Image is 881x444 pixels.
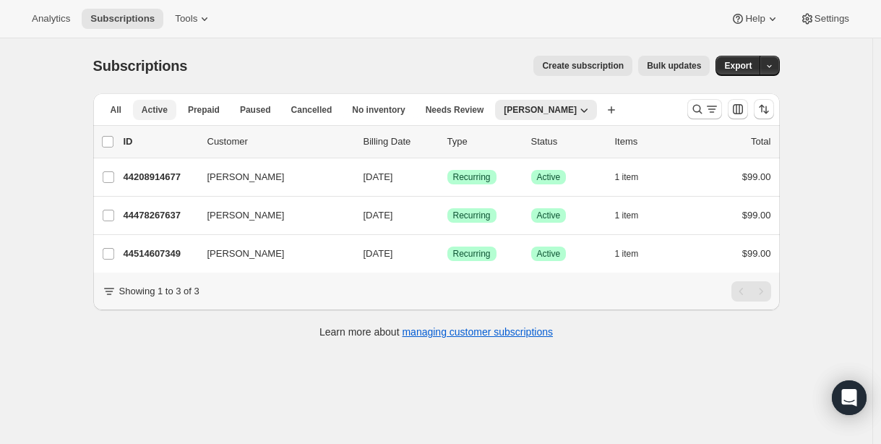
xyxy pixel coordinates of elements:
span: [DATE] [364,248,393,259]
button: Analytics [23,9,79,29]
button: [PERSON_NAME] [199,242,343,265]
span: Tools [175,13,197,25]
span: [DATE] [364,171,393,182]
span: Analytics [32,13,70,25]
span: Recurring [453,248,491,260]
span: Recurring [453,171,491,183]
button: Settings [791,9,858,29]
span: 1 item [615,248,639,260]
span: All [111,104,121,116]
span: [PERSON_NAME] [504,104,577,116]
p: Billing Date [364,135,436,149]
span: 1 item [615,171,639,183]
button: [PERSON_NAME] [199,166,343,189]
span: Active [537,171,561,183]
p: 44514607349 [124,247,196,261]
span: Needs Review [426,104,484,116]
span: Settings [815,13,849,25]
div: 44208914677[PERSON_NAME][DATE]SuccessRecurringSuccessActive1 item$99.00 [124,167,771,187]
button: Help [722,9,788,29]
div: 44478267637[PERSON_NAME][DATE]SuccessRecurringSuccessActive1 item$99.00 [124,205,771,226]
button: Export [715,56,760,76]
span: [PERSON_NAME] [207,247,285,261]
button: [PERSON_NAME] [199,204,343,227]
span: Active [537,210,561,221]
p: Status [531,135,603,149]
button: Subscriptions [82,9,163,29]
span: Subscriptions [93,58,188,74]
span: Cancelled [291,104,332,116]
span: Create subscription [542,60,624,72]
span: Prepaid [188,104,220,116]
span: Export [724,60,752,72]
p: Customer [207,135,352,149]
span: [PERSON_NAME] [207,208,285,223]
span: Help [745,13,765,25]
button: Tools [166,9,220,29]
span: Recurring [453,210,491,221]
p: Total [751,135,770,149]
div: Items [615,135,687,149]
span: $99.00 [742,248,771,259]
p: 44478267637 [124,208,196,223]
div: 44514607349[PERSON_NAME][DATE]SuccessRecurringSuccessActive1 item$99.00 [124,244,771,264]
p: 44208914677 [124,170,196,184]
button: Search and filter results [687,99,722,119]
span: [DATE] [364,210,393,221]
p: ID [124,135,196,149]
div: Type [447,135,520,149]
nav: Pagination [731,281,771,302]
button: Customize table column order and visibility [728,99,748,119]
span: Bulk updates [647,60,701,72]
span: $99.00 [742,210,771,221]
div: IDCustomerBilling DateTypeStatusItemsTotal [124,135,771,149]
p: Showing 1 to 3 of 3 [119,284,199,299]
p: Learn more about [319,325,553,339]
span: Active [537,248,561,260]
a: managing customer subscriptions [402,326,553,338]
button: 1 item [615,244,655,264]
span: [PERSON_NAME] [207,170,285,184]
span: Subscriptions [90,13,155,25]
span: Paused [240,104,271,116]
button: Create new view [600,100,623,120]
button: 1 item [615,167,655,187]
button: 1 item [615,205,655,226]
button: Sort the results [754,99,774,119]
button: Bulk updates [638,56,710,76]
span: No inventory [352,104,405,116]
span: 1 item [615,210,639,221]
span: $99.00 [742,171,771,182]
span: Active [142,104,168,116]
div: Open Intercom Messenger [832,380,867,415]
button: Create subscription [533,56,632,76]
